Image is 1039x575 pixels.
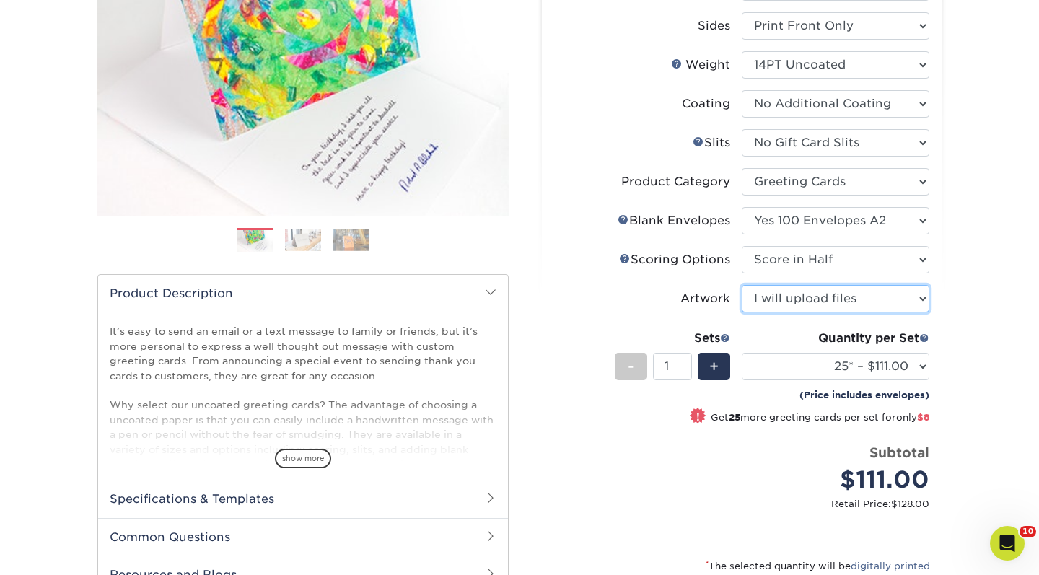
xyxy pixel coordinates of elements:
[891,499,929,509] span: $128.00
[742,330,929,347] div: Quantity per Set
[799,388,929,402] small: (Price includes envelopes)
[1020,526,1036,537] span: 10
[333,229,369,251] img: Greeting Cards 03
[98,275,508,312] h2: Product Description
[619,251,730,268] div: Scoring Options
[275,449,331,468] span: show more
[285,229,321,251] img: Greeting Cards 02
[693,134,730,152] div: Slits
[680,290,730,307] div: Artwork
[98,480,508,517] h2: Specifications & Templates
[990,526,1025,561] iframe: Intercom live chat
[682,95,730,113] div: Coating
[698,17,730,35] div: Sides
[565,497,929,511] small: Retail Price:
[896,412,929,423] span: only
[98,518,508,556] h2: Common Questions
[110,324,496,515] p: It’s easy to send an email or a text message to family or friends, but it’s more personal to expr...
[869,444,929,460] strong: Subtotal
[729,412,740,423] strong: 25
[917,412,929,423] span: $8
[615,330,730,347] div: Sets
[618,212,730,229] div: Blank Envelopes
[709,356,719,377] span: +
[628,356,634,377] span: -
[706,561,930,571] small: The selected quantity will be
[621,173,730,190] div: Product Category
[237,229,273,254] img: Greeting Cards 01
[671,56,730,74] div: Weight
[851,561,930,571] a: digitally printed
[696,409,700,424] span: !
[711,412,929,426] small: Get more greeting cards per set for
[753,462,929,497] div: $111.00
